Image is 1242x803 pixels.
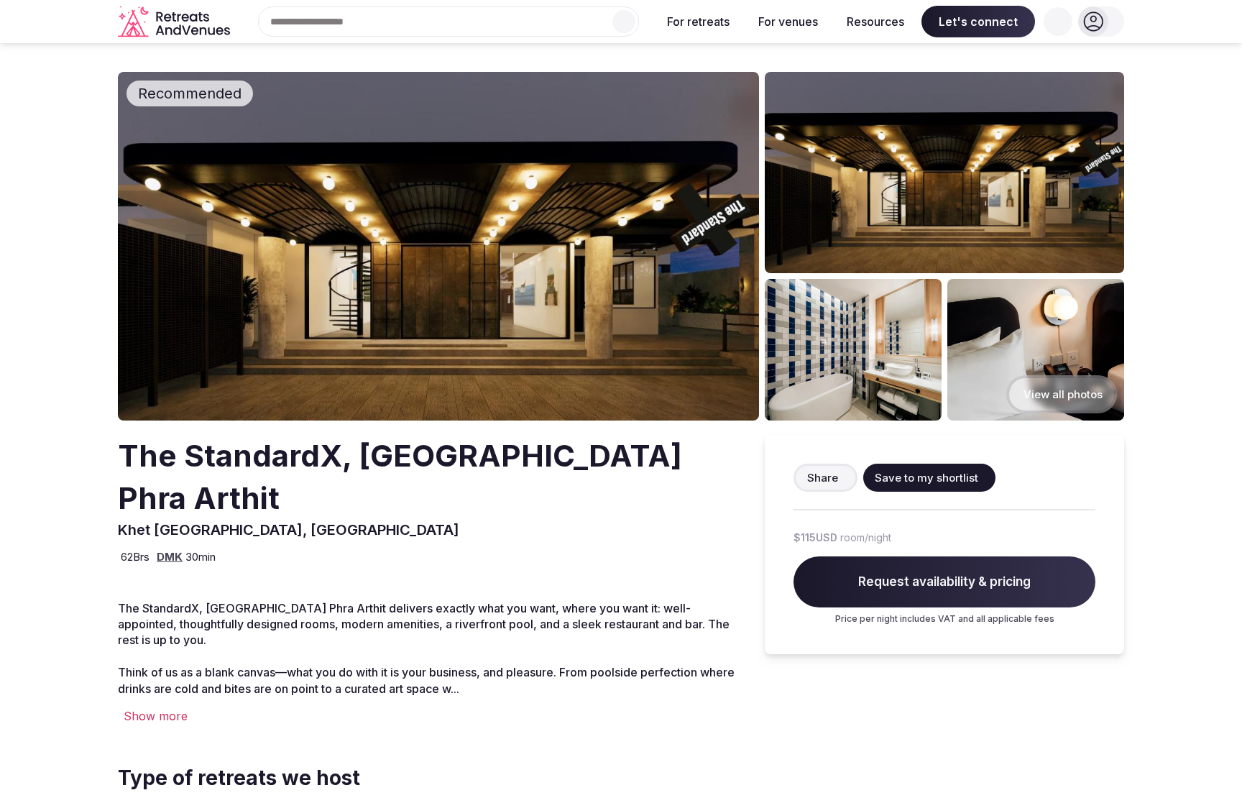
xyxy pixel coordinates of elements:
button: Resources [835,6,916,37]
span: Save to my shortlist [875,470,978,485]
button: For venues [747,6,829,37]
span: 62 Brs [121,549,149,564]
button: Save to my shortlist [863,464,995,492]
span: $115 USD [793,531,837,545]
span: Recommended [132,83,247,104]
a: DMK [157,550,183,564]
span: Think of us as a blank canvas—what you do with it is your business, and pleasure. From poolside p... [118,665,735,695]
span: room/night [840,531,891,545]
span: Let's connect [921,6,1035,37]
span: Khet [GEOGRAPHIC_DATA], [GEOGRAPHIC_DATA] [118,521,459,538]
span: Share [807,470,838,485]
p: Price per night includes VAT and all applicable fees [793,613,1095,625]
div: Recommended [126,81,253,106]
svg: Retreats and Venues company logo [118,6,233,38]
a: Visit the homepage [118,6,233,38]
button: View all photos [1006,375,1117,413]
span: The StandardX, [GEOGRAPHIC_DATA] Phra Arthit delivers exactly what you want, where you want it: w... [118,601,730,648]
span: Request availability & pricing [793,556,1095,608]
span: 30 min [185,549,216,564]
div: Show more [118,708,736,724]
button: Share [793,464,857,492]
span: Type of retreats we host [118,764,360,792]
img: Venue gallery photo [765,72,1124,273]
button: For retreats [655,6,741,37]
h2: The StandardX, [GEOGRAPHIC_DATA] Phra Arthit [118,435,727,520]
img: Venue gallery photo [765,279,942,421]
img: Venue cover photo [118,72,759,421]
img: Venue gallery photo [947,279,1124,421]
